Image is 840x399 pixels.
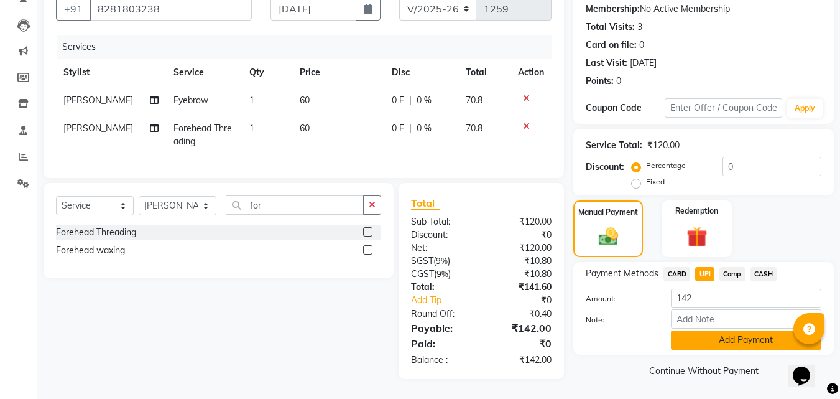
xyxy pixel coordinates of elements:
div: 3 [637,21,642,34]
span: 0 F [392,122,404,135]
label: Percentage [646,160,686,171]
div: ₹0 [481,336,561,351]
a: Add Tip [402,294,494,307]
th: Total [458,59,511,87]
div: ₹142.00 [481,354,561,367]
div: Total: [402,281,481,294]
div: Forehead Threading [56,226,136,239]
th: Price [292,59,384,87]
div: ₹120.00 [481,242,561,255]
input: Enter Offer / Coupon Code [665,98,782,118]
span: Total [411,197,440,210]
div: Membership: [586,2,640,16]
span: 9% [436,256,448,266]
div: 0 [616,75,621,88]
div: ₹141.60 [481,281,561,294]
span: 1 [249,95,254,106]
span: Payment Methods [586,267,658,280]
img: _gift.svg [680,224,714,250]
button: Add Payment [671,331,821,350]
div: Card on file: [586,39,637,52]
div: Round Off: [402,307,481,321]
div: Net: [402,242,481,255]
div: ₹10.80 [481,255,561,268]
th: Service [166,59,242,87]
span: | [409,122,412,135]
div: Services [57,35,561,59]
div: ₹0 [481,228,561,242]
input: Amount [671,289,821,308]
div: ₹120.00 [647,139,680,152]
a: Continue Without Payment [576,365,831,378]
div: Service Total: [586,139,642,152]
span: UPI [695,267,714,281]
div: Sub Total: [402,215,481,228]
span: 60 [300,95,310,106]
div: Total Visits: [586,21,635,34]
button: Apply [787,99,823,118]
div: [DATE] [630,57,657,70]
div: ₹142.00 [481,321,561,336]
div: Paid: [402,336,481,351]
label: Fixed [646,176,665,187]
th: Qty [242,59,292,87]
iframe: chat widget [788,349,828,387]
div: 0 [639,39,644,52]
div: No Active Membership [586,2,821,16]
input: Search or Scan [226,195,364,215]
span: CARD [663,267,690,281]
span: | [409,94,412,107]
th: Action [510,59,552,87]
span: Forehead Threading [173,123,232,147]
span: 0 % [417,122,432,135]
span: 0 F [392,94,404,107]
label: Note: [576,314,661,326]
span: CGST [411,268,434,279]
th: Disc [384,59,458,87]
label: Amount: [576,293,661,304]
div: ₹0 [495,294,561,307]
th: Stylist [56,59,166,87]
div: Payable: [402,321,481,336]
label: Redemption [675,205,718,217]
input: Add Note [671,309,821,329]
label: Manual Payment [578,207,638,218]
span: 9% [436,269,448,279]
div: Discount: [402,228,481,242]
span: 60 [300,123,310,134]
span: Eyebrow [173,95,208,106]
span: 70.8 [466,123,482,134]
span: SGST [411,255,433,266]
span: 70.8 [466,95,482,106]
span: 1 [249,123,254,134]
div: ( ) [402,255,481,268]
span: Comp [719,267,745,281]
span: [PERSON_NAME] [63,123,133,134]
span: CASH [750,267,777,281]
div: Points: [586,75,614,88]
span: 0 % [417,94,432,107]
div: Last Visit: [586,57,627,70]
div: Coupon Code [586,101,664,115]
div: ( ) [402,268,481,281]
div: Forehead waxing [56,244,125,257]
div: Balance : [402,354,481,367]
img: _cash.svg [593,225,624,248]
div: Discount: [586,161,624,174]
div: ₹120.00 [481,215,561,228]
div: ₹0.40 [481,307,561,321]
span: [PERSON_NAME] [63,95,133,106]
div: ₹10.80 [481,268,561,281]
